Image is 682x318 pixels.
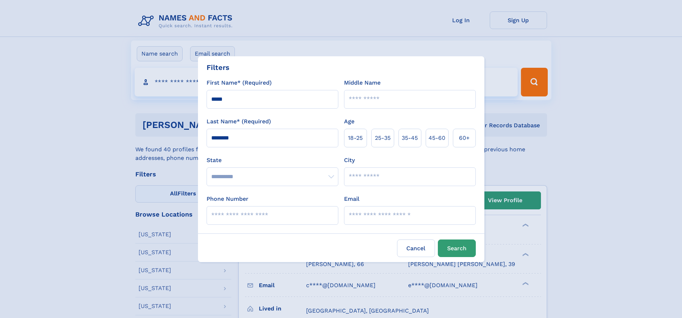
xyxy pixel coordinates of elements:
[375,134,391,142] span: 25‑35
[429,134,445,142] span: 45‑60
[207,117,271,126] label: Last Name* (Required)
[207,62,229,73] div: Filters
[344,195,359,203] label: Email
[397,239,435,257] label: Cancel
[459,134,470,142] span: 60+
[402,134,418,142] span: 35‑45
[207,195,248,203] label: Phone Number
[207,156,338,165] label: State
[344,79,381,87] label: Middle Name
[344,156,355,165] label: City
[207,79,272,87] label: First Name* (Required)
[348,134,363,142] span: 18‑25
[438,239,476,257] button: Search
[344,117,354,126] label: Age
